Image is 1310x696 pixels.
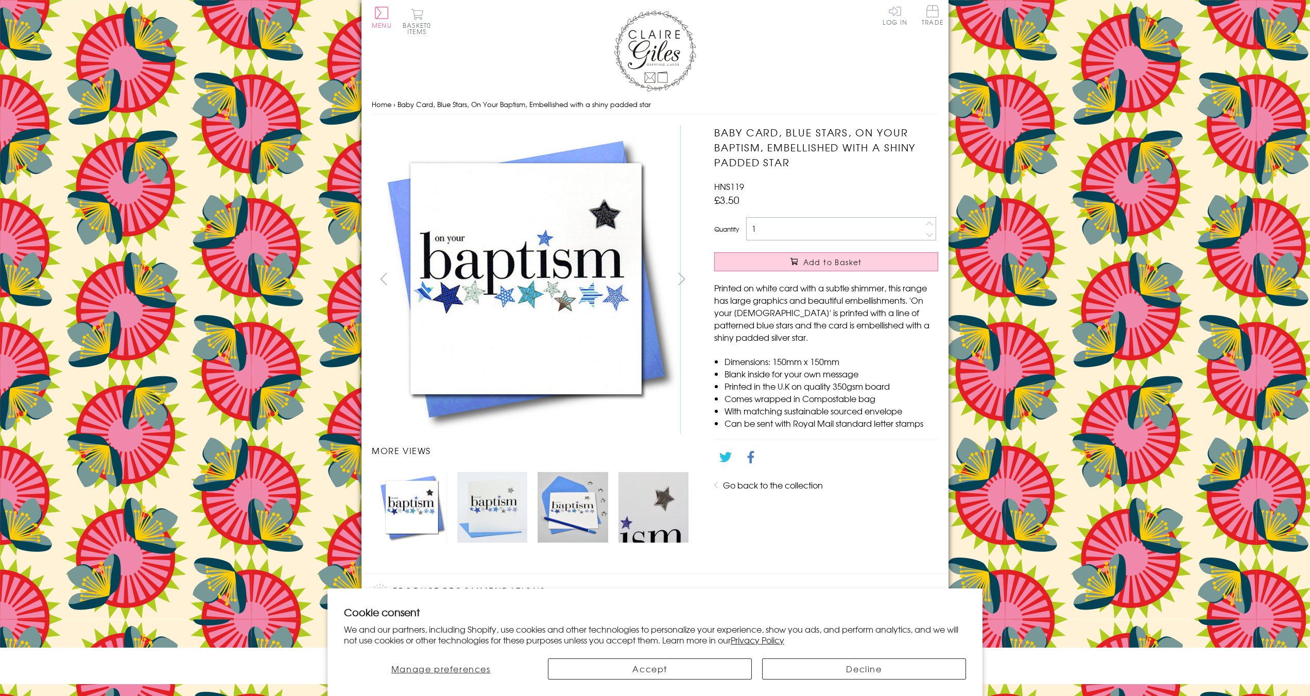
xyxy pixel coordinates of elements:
[344,605,966,619] h2: Cookie consent
[372,444,694,457] h3: More views
[725,355,938,368] li: Dimensions: 150mm x 150mm
[398,99,651,109] span: Baby Card, Blue Stars, On Your Baptism, Embellished with a shiny padded star
[614,10,696,92] img: Claire Giles Greetings Cards
[694,125,1003,434] img: Baby Card, Blue Stars, On Your Baptism, Embellished with a shiny padded star
[725,417,938,429] li: Can be sent with Royal Mail standard letter stamps
[457,472,527,542] img: Baby Card, Blue Stars, On Your Baptism, Embellished with a shiny padded star
[613,467,694,547] li: Carousel Page 4
[344,624,966,646] p: We and our partners, including Shopify, use cookies and other technologies to personalize your ex...
[372,467,452,547] li: Carousel Page 1 (Current Slide)
[377,472,447,542] img: Baby Card, Blue Stars, On Your Baptism, Embellished with a shiny padded star
[725,380,938,392] li: Printed in the U.K on quality 350gsm board
[714,224,739,234] label: Quantity
[372,267,395,290] button: prev
[372,7,392,28] button: Menu
[714,180,744,193] span: HNS119
[725,368,938,380] li: Blank inside for your own message
[403,8,431,34] button: Basket0 items
[723,479,823,491] a: Go back to the collection
[762,658,966,680] button: Decline
[725,392,938,405] li: Comes wrapped in Compostable bag
[538,472,608,542] img: Baby Card, Blue Stars, On Your Baptism, Embellished with a shiny padded star
[391,663,491,675] span: Manage preferences
[452,467,532,547] li: Carousel Page 2
[372,125,681,433] img: Baby Card, Blue Stars, On Your Baptism, Embellished with a shiny padded star
[532,467,613,547] li: Carousel Page 3
[714,282,938,343] p: Printed on white card with a subtle shimmer, this range has large graphics and beautiful embellis...
[714,125,938,169] h1: Baby Card, Blue Stars, On Your Baptism, Embellished with a shiny padded star
[618,472,688,542] img: Baby Card, Blue Stars, On Your Baptism, Embellished with a shiny padded star
[372,467,694,547] ul: Carousel Pagination
[344,658,538,680] button: Manage preferences
[407,21,431,36] span: 0 items
[725,405,938,417] li: With matching sustainable sourced envelope
[922,5,943,25] span: Trade
[731,634,784,646] a: Privacy Policy
[803,257,862,267] span: Add to Basket
[393,99,395,109] span: ›
[372,94,938,115] nav: breadcrumbs
[883,5,907,25] a: Log In
[670,267,694,290] button: next
[714,252,938,271] button: Add to Basket
[372,21,392,30] span: Menu
[372,99,391,109] a: Home
[922,5,943,27] a: Trade
[372,584,938,600] h2: Product recommendations
[714,193,739,207] span: £3.50
[548,658,752,680] button: Accept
